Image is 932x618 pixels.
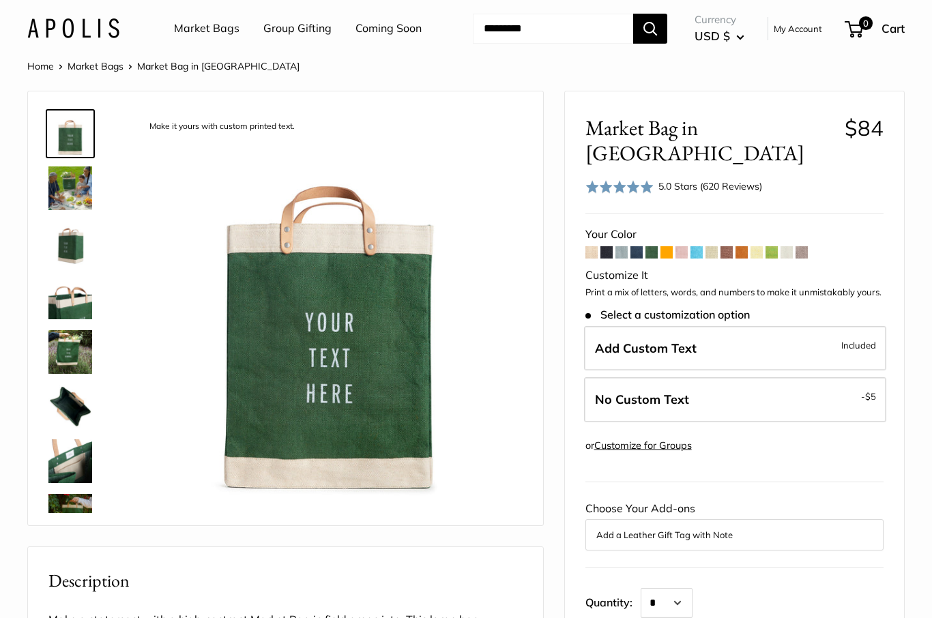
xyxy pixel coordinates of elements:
[585,437,692,455] div: or
[473,14,633,44] input: Search...
[137,60,300,72] span: Market Bag in [GEOGRAPHIC_DATA]
[48,166,92,210] img: Market Bag in Field Green
[68,60,123,72] a: Market Bags
[595,340,697,356] span: Add Custom Text
[584,377,886,422] label: Leave Blank
[46,109,95,158] a: description_Make it yours with custom printed text.
[48,494,92,538] img: Market Bag in Field Green
[48,221,92,265] img: Market Bag in Field Green
[841,337,876,353] span: Included
[633,14,667,44] button: Search
[585,115,834,166] span: Market Bag in [GEOGRAPHIC_DATA]
[882,21,905,35] span: Cart
[48,330,92,374] img: Market Bag in Field Green
[585,308,750,321] span: Select a customization option
[27,60,54,72] a: Home
[46,164,95,213] a: Market Bag in Field Green
[143,117,302,136] div: Make it yours with custom printed text.
[695,10,744,29] span: Currency
[596,527,873,543] button: Add a Leather Gift Tag with Note
[48,276,92,319] img: description_Take it anywhere with easy-grip handles.
[48,385,92,428] img: description_Spacious inner area with room for everything. Plus water-resistant lining.
[658,179,762,194] div: 5.0 Stars (620 Reviews)
[585,286,884,299] p: Print a mix of letters, words, and numbers to make it unmistakably yours.
[861,388,876,404] span: -
[46,218,95,267] a: Market Bag in Field Green
[27,18,119,38] img: Apolis
[846,18,905,40] a: 0 Cart
[263,18,332,39] a: Group Gifting
[174,18,239,39] a: Market Bags
[46,327,95,377] a: Market Bag in Field Green
[585,499,884,550] div: Choose Your Add-ons
[594,439,692,452] a: Customize for Groups
[595,392,689,407] span: No Custom Text
[355,18,422,39] a: Coming Soon
[46,437,95,486] a: description_Inner pocket good for daily drivers.
[845,115,884,141] span: $84
[695,29,730,43] span: USD $
[584,326,886,371] label: Add Custom Text
[48,568,523,594] h2: Description
[137,112,523,497] img: description_Make it yours with custom printed text.
[585,177,763,196] div: 5.0 Stars (620 Reviews)
[46,491,95,540] a: Market Bag in Field Green
[46,273,95,322] a: description_Take it anywhere with easy-grip handles.
[774,20,822,37] a: My Account
[859,16,873,30] span: 0
[585,584,641,618] label: Quantity:
[46,382,95,431] a: description_Spacious inner area with room for everything. Plus water-resistant lining.
[865,391,876,402] span: $5
[48,439,92,483] img: description_Inner pocket good for daily drivers.
[695,25,744,47] button: USD $
[48,112,92,156] img: description_Make it yours with custom printed text.
[27,57,300,75] nav: Breadcrumb
[585,224,884,245] div: Your Color
[585,265,884,286] div: Customize It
